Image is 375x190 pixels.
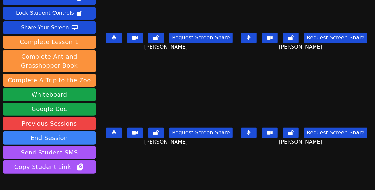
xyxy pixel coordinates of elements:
div: Lock Student Controls [16,8,74,18]
button: Send Student SMS [3,146,96,159]
span: [PERSON_NAME] [144,43,190,51]
button: Complete Lesson 1 [3,36,96,49]
button: Complete Ant and Grasshopper Book [3,50,96,72]
button: Lock Student Controls [3,7,96,20]
div: Share Your Screen [21,22,69,33]
a: Google Doc [3,103,96,116]
button: Request Screen Share [169,33,232,43]
span: [PERSON_NAME] [279,43,324,51]
button: Request Screen Share [304,33,367,43]
a: Previous Sessions [3,117,96,130]
button: Request Screen Share [304,128,367,138]
button: End Session [3,131,96,145]
button: Complete A Trip to the Zoo [3,74,96,87]
button: Request Screen Share [169,128,232,138]
button: Whiteboard [3,88,96,101]
span: [PERSON_NAME] [279,138,324,146]
span: Copy Student Link [14,162,84,172]
button: Copy Student Link [3,160,96,174]
button: Share Your Screen [3,21,96,34]
span: [PERSON_NAME] [144,138,190,146]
